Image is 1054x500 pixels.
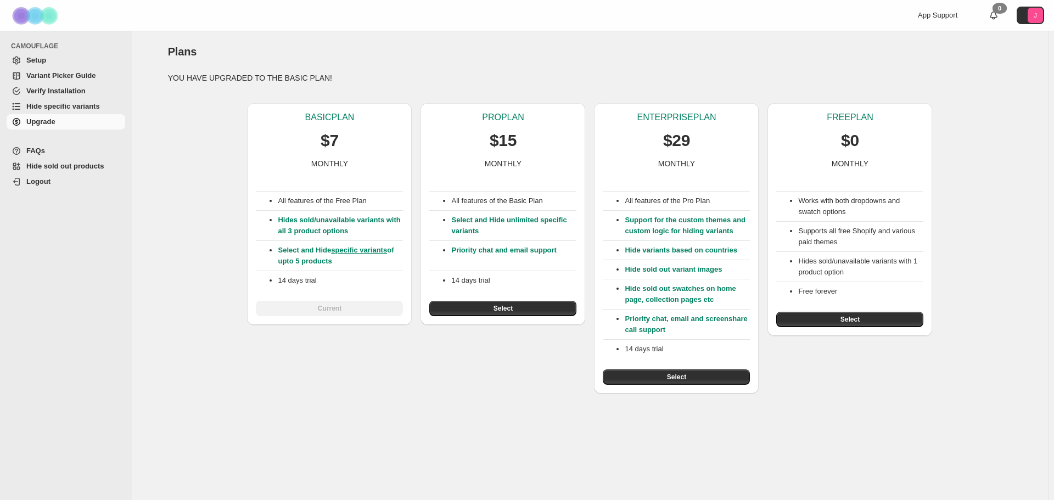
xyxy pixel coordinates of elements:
[798,195,923,217] li: Works with both dropdowns and swatch options
[7,83,125,99] a: Verify Installation
[278,215,403,237] p: Hides sold/unavailable variants with all 3 product options
[918,11,957,19] span: App Support
[278,195,403,206] p: All features of the Free Plan
[1034,12,1037,19] text: J
[7,53,125,68] a: Setup
[26,162,104,170] span: Hide sold out products
[451,275,576,286] p: 14 days trial
[451,245,576,267] p: Priority chat and email support
[451,195,576,206] p: All features of the Basic Plan
[305,112,355,123] p: BASIC PLAN
[321,130,339,151] p: $7
[26,56,46,64] span: Setup
[798,256,923,278] li: Hides sold/unavailable variants with 1 product option
[625,245,750,256] p: Hide variants based on countries
[993,3,1007,14] div: 0
[7,174,125,189] a: Logout
[625,195,750,206] p: All features of the Pro Plan
[490,130,517,151] p: $15
[7,99,125,114] a: Hide specific variants
[625,313,750,335] p: Priority chat, email and screenshare call support
[840,315,860,324] span: Select
[988,10,999,21] a: 0
[331,246,387,254] a: specific variants
[841,130,859,151] p: $0
[625,283,750,305] p: Hide sold out swatches on home page, collection pages etc
[798,286,923,297] li: Free forever
[9,1,64,31] img: Camouflage
[7,159,125,174] a: Hide sold out products
[26,102,100,110] span: Hide specific variants
[482,112,524,123] p: PRO PLAN
[667,373,686,381] span: Select
[311,158,348,169] p: MONTHLY
[26,177,51,186] span: Logout
[26,71,96,80] span: Variant Picker Guide
[1028,8,1043,23] span: Avatar with initials J
[168,72,1012,83] p: YOU HAVE UPGRADED TO THE BASIC PLAN!
[26,147,45,155] span: FAQs
[7,143,125,159] a: FAQs
[485,158,522,169] p: MONTHLY
[658,158,695,169] p: MONTHLY
[278,245,403,267] p: Select and Hide of upto 5 products
[429,301,576,316] button: Select
[494,304,513,313] span: Select
[827,112,873,123] p: FREE PLAN
[776,312,923,327] button: Select
[625,344,750,355] p: 14 days trial
[1017,7,1044,24] button: Avatar with initials J
[625,215,750,237] p: Support for the custom themes and custom logic for hiding variants
[451,215,576,237] p: Select and Hide unlimited specific variants
[7,114,125,130] a: Upgrade
[7,68,125,83] a: Variant Picker Guide
[278,275,403,286] p: 14 days trial
[832,158,868,169] p: MONTHLY
[663,130,690,151] p: $29
[26,117,55,126] span: Upgrade
[26,87,86,95] span: Verify Installation
[637,112,716,123] p: ENTERPRISE PLAN
[11,42,126,50] span: CAMOUFLAGE
[798,226,923,248] li: Supports all free Shopify and various paid themes
[603,369,750,385] button: Select
[625,264,750,275] p: Hide sold out variant images
[168,46,197,58] span: Plans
